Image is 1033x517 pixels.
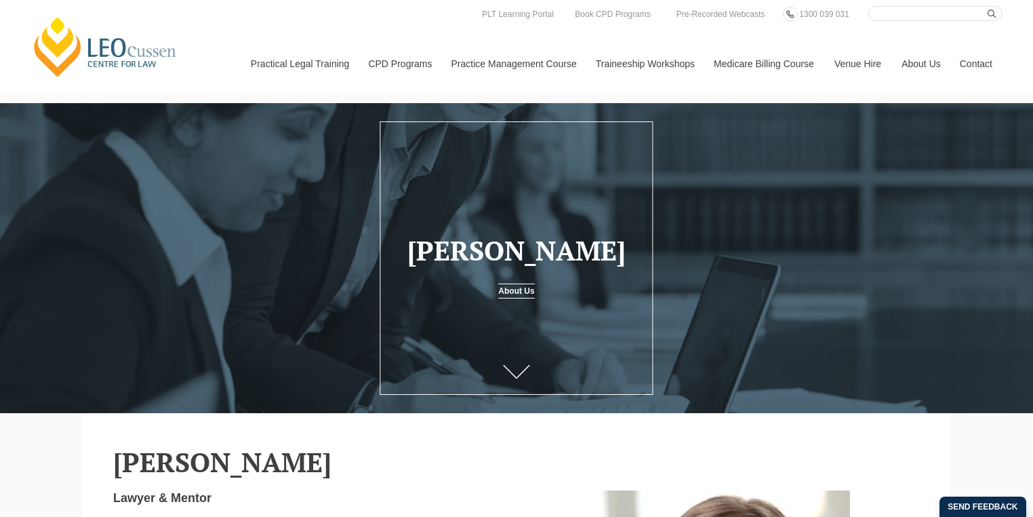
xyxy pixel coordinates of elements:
a: PLT Learning Portal [479,7,557,22]
a: Medicare Billing Course [704,35,824,93]
a: About Us [498,284,534,299]
a: Practice Management Course [441,35,586,93]
a: Book CPD Programs [571,7,653,22]
a: Contact [950,35,1002,93]
h2: [PERSON_NAME] [113,447,920,477]
a: Traineeship Workshops [586,35,704,93]
a: Pre-Recorded Webcasts [673,7,769,22]
a: 1300 039 031 [796,7,852,22]
a: [PERSON_NAME] Centre for Law [31,15,180,79]
h1: [PERSON_NAME] [392,235,641,265]
strong: Lawyer & Mentor [113,491,211,505]
a: Practical Legal Training [241,35,359,93]
a: About Us [891,35,950,93]
iframe: LiveChat chat widget [942,426,999,483]
a: Venue Hire [824,35,891,93]
a: CPD Programs [358,35,441,93]
span: 1300 039 031 [799,9,849,19]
